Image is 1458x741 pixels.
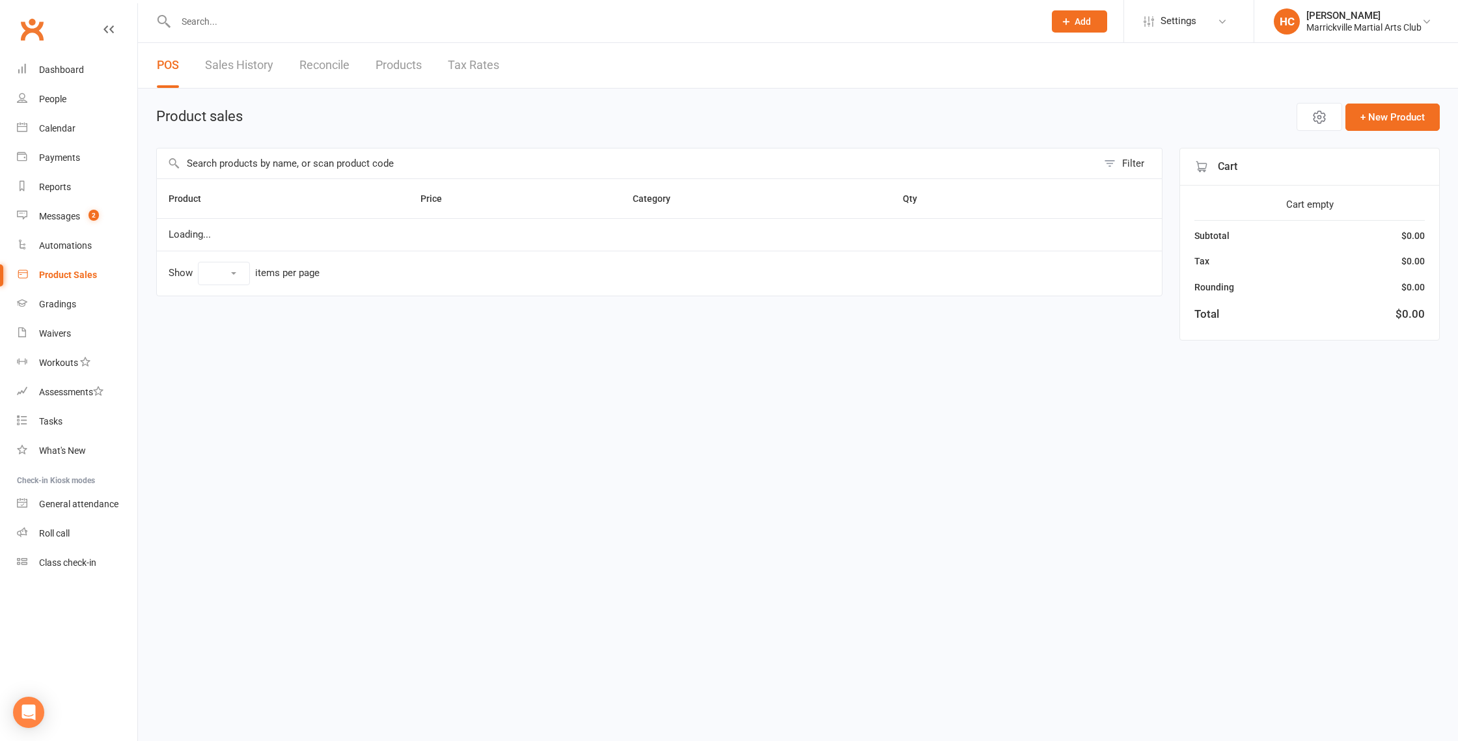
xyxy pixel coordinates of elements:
div: Assessments [39,387,103,397]
div: Workouts [39,357,78,368]
a: Waivers [17,319,137,348]
a: Calendar [17,114,137,143]
span: Settings [1161,7,1196,36]
div: Calendar [39,123,76,133]
div: Tax [1194,254,1209,268]
button: Add [1052,10,1107,33]
div: Filter [1122,156,1144,171]
a: Dashboard [17,55,137,85]
span: 2 [89,210,99,221]
div: Automations [39,240,92,251]
td: Loading... [157,218,1162,251]
a: Roll call [17,519,137,548]
div: Product Sales [39,270,97,280]
a: Products [376,43,422,88]
div: $0.00 [1396,305,1425,323]
a: Gradings [17,290,137,319]
a: Assessments [17,378,137,407]
div: Show [169,262,320,285]
div: Waivers [39,328,71,339]
a: Workouts [17,348,137,378]
span: Category [633,193,685,204]
div: People [39,94,66,104]
div: Roll call [39,528,70,538]
div: Cart empty [1194,197,1425,212]
a: Messages 2 [17,202,137,231]
div: General attendance [39,499,118,509]
div: Payments [39,152,80,163]
div: $0.00 [1401,254,1425,268]
div: Reports [39,182,71,192]
div: Cart [1180,148,1439,186]
span: Qty [903,193,931,204]
button: Price [420,191,456,206]
a: Sales History [205,43,273,88]
button: + New Product [1345,104,1440,131]
div: Gradings [39,299,76,309]
div: Dashboard [39,64,84,75]
div: Marrickville Martial Arts Club [1306,21,1422,33]
div: Messages [39,211,80,221]
a: Product Sales [17,260,137,290]
span: Price [420,193,456,204]
a: Clubworx [16,13,48,46]
div: Rounding [1194,280,1234,294]
div: Tasks [39,416,62,426]
button: Qty [903,191,931,206]
div: Total [1194,305,1219,323]
div: Class check-in [39,557,96,568]
a: Tax Rates [448,43,499,88]
a: What's New [17,436,137,466]
a: Reports [17,173,137,202]
div: Subtotal [1194,229,1230,243]
div: HC [1274,8,1300,35]
div: Open Intercom Messenger [13,697,44,728]
span: Product [169,193,215,204]
h1: Product sales [156,109,243,124]
a: Reconcile [299,43,350,88]
div: items per page [255,268,320,279]
a: Class kiosk mode [17,548,137,578]
a: POS [157,43,179,88]
a: General attendance kiosk mode [17,490,137,519]
a: People [17,85,137,114]
div: $0.00 [1401,229,1425,243]
a: Automations [17,231,137,260]
a: Payments [17,143,137,173]
input: Search... [172,12,1035,31]
div: [PERSON_NAME] [1306,10,1422,21]
button: Filter [1097,148,1162,178]
button: Category [633,191,685,206]
span: Add [1075,16,1091,27]
button: Product [169,191,215,206]
div: $0.00 [1401,280,1425,294]
a: Tasks [17,407,137,436]
div: What's New [39,445,86,456]
input: Search products by name, or scan product code [157,148,1097,178]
